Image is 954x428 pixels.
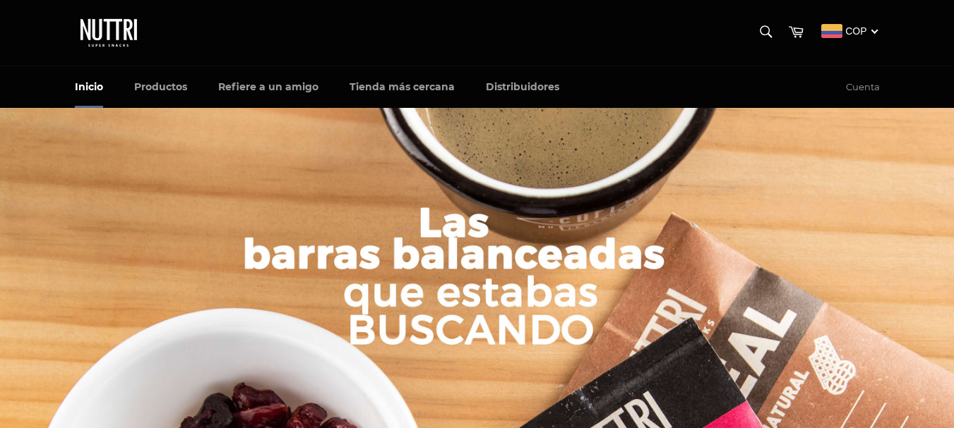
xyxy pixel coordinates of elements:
a: Productos [120,66,201,108]
a: Refiere a un amigo [204,66,333,108]
a: Inicio [61,66,117,108]
a: Tienda más cercana [335,66,469,108]
a: Cuenta [839,67,887,108]
img: Nuttri [75,14,145,51]
a: Distribuidores [472,66,573,108]
span: COP [845,25,866,37]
